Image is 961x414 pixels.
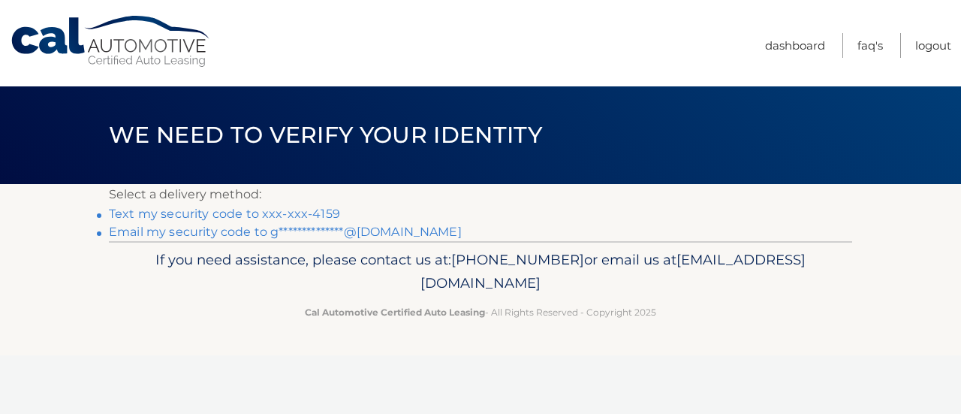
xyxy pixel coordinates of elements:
[305,307,485,318] strong: Cal Automotive Certified Auto Leasing
[119,304,842,320] p: - All Rights Reserved - Copyright 2025
[109,121,542,149] span: We need to verify your identity
[765,33,825,58] a: Dashboard
[109,184,852,205] p: Select a delivery method:
[915,33,951,58] a: Logout
[451,251,584,268] span: [PHONE_NUMBER]
[857,33,883,58] a: FAQ's
[119,248,842,296] p: If you need assistance, please contact us at: or email us at
[109,207,340,221] a: Text my security code to xxx-xxx-4159
[10,15,212,68] a: Cal Automotive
